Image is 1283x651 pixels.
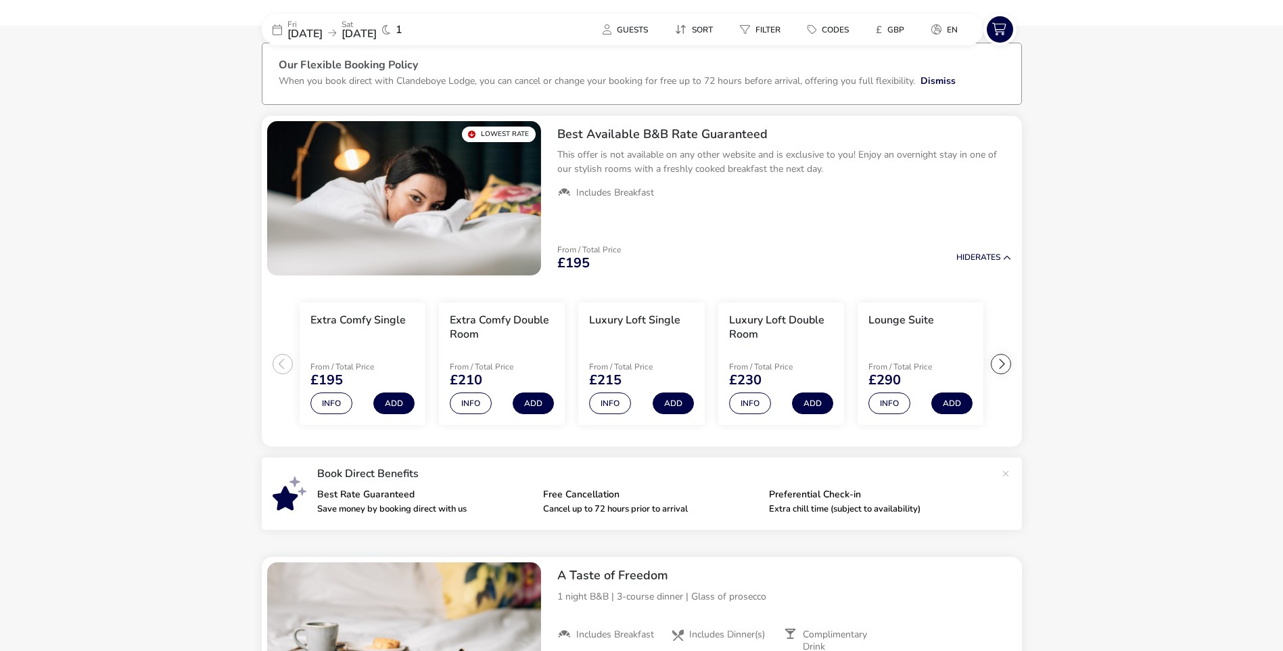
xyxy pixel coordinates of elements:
naf-pibe-menu-bar-item: en [920,20,974,39]
button: Add [792,392,833,414]
p: From / Total Price [589,363,685,371]
p: 1 night B&B | 3-course dinner | Glass of prosecco [557,589,1011,604]
p: Preferential Check-in [769,490,984,499]
span: £210 [450,374,482,387]
p: This offer is not available on any other website and is exclusive to you! Enjoy an overnight stay... [557,148,1011,176]
button: £GBP [865,20,915,39]
p: When you book direct with Clandeboye Lodge, you can cancel or change your booking for free up to ... [279,74,915,87]
span: £195 [557,256,590,270]
p: Free Cancellation [543,490,758,499]
h2: A Taste of Freedom [557,568,1011,583]
button: Add [653,392,694,414]
p: Sat [342,20,377,28]
p: Best Rate Guaranteed [317,490,532,499]
button: Dismiss [920,74,956,88]
div: Fri[DATE]Sat[DATE]1 [262,14,465,45]
div: Lowest Rate [462,127,536,142]
span: Codes [822,24,849,35]
button: Info [589,392,631,414]
naf-pibe-menu-bar-item: Codes [797,20,865,39]
swiper-slide: 1 / 1 [267,121,541,275]
h3: Lounge Suite [868,313,934,328]
span: Guests [617,24,648,35]
button: Codes [797,20,860,39]
p: Extra chill time (subject to availability) [769,505,984,514]
button: Add [931,392,973,414]
naf-pibe-menu-bar-item: Sort [664,20,729,39]
i: £ [876,23,882,37]
button: Add [513,392,554,414]
span: Hide [956,252,975,263]
span: [DATE] [342,26,377,41]
button: Info [310,392,352,414]
span: GBP [887,24,904,35]
span: Includes Breakfast [576,187,654,199]
button: Info [868,392,910,414]
span: en [947,24,958,35]
h3: Extra Comfy Single [310,313,406,328]
span: £290 [868,374,901,387]
span: £195 [310,374,343,387]
h3: Extra Comfy Double Room [450,313,554,342]
button: HideRates [956,253,1011,262]
swiper-slide: 5 / 6 [851,297,990,431]
naf-pibe-menu-bar-item: £GBP [865,20,920,39]
p: Save money by booking direct with us [317,505,532,514]
swiper-slide: 4 / 6 [712,297,851,431]
p: From / Total Price [729,363,825,371]
button: Guests [592,20,659,39]
span: £230 [729,374,762,387]
h3: Luxury Loft Double Room [729,313,833,342]
span: Includes Breakfast [576,629,654,641]
button: Info [450,392,492,414]
swiper-slide: 2 / 6 [432,297,571,431]
p: From / Total Price [310,363,406,371]
span: 1 [396,24,402,35]
span: Includes Dinner(s) [689,629,765,641]
span: £215 [589,374,622,387]
span: [DATE] [287,26,323,41]
naf-pibe-menu-bar-item: Guests [592,20,664,39]
p: From / Total Price [450,363,546,371]
button: Add [373,392,415,414]
div: Best Available B&B Rate GuaranteedThis offer is not available on any other website and is exclusi... [546,116,1022,210]
h3: Our Flexible Booking Policy [279,60,1005,74]
button: Info [729,392,771,414]
p: From / Total Price [557,246,621,254]
button: Filter [729,20,791,39]
span: Sort [692,24,713,35]
button: Sort [664,20,724,39]
p: Cancel up to 72 hours prior to arrival [543,505,758,514]
p: From / Total Price [868,363,964,371]
button: en [920,20,969,39]
swiper-slide: 6 / 6 [990,297,1129,431]
p: Book Direct Benefits [317,468,995,479]
swiper-slide: 3 / 6 [571,297,711,431]
span: Filter [755,24,780,35]
swiper-slide: 1 / 6 [293,297,432,431]
h3: Luxury Loft Single [589,313,680,328]
h2: Best Available B&B Rate Guaranteed [557,127,1011,142]
naf-pibe-menu-bar-item: Filter [729,20,797,39]
p: Fri [287,20,323,28]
